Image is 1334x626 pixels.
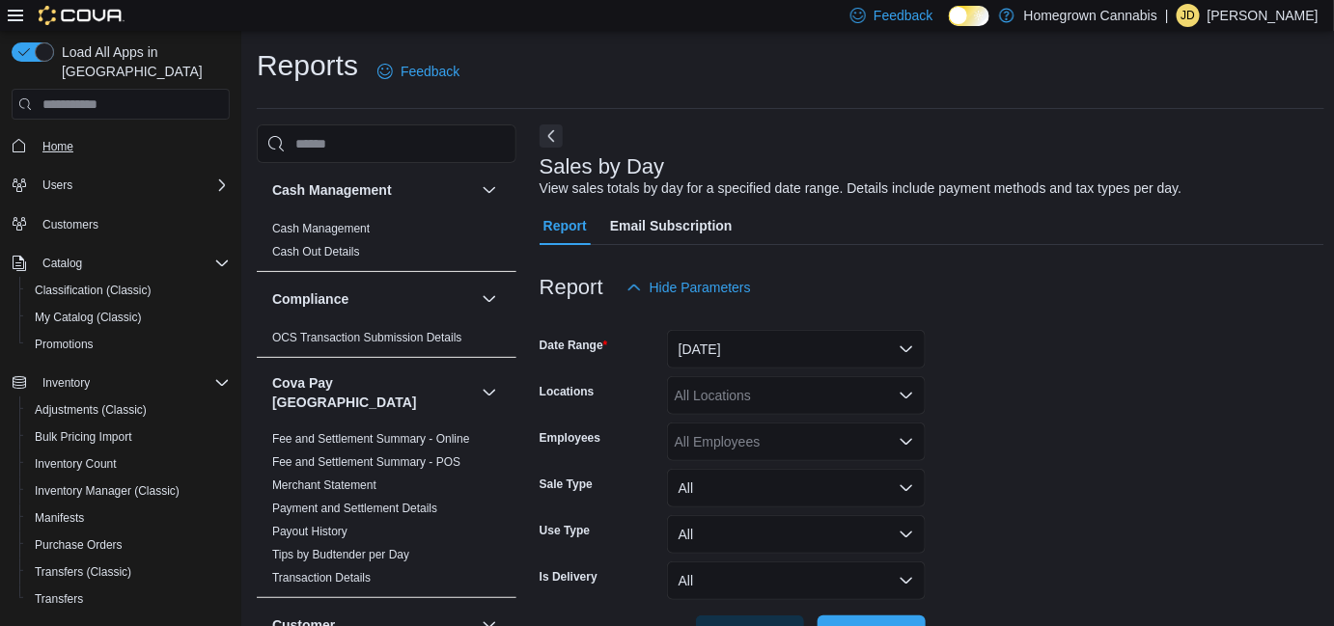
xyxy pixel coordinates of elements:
button: Inventory Count [19,450,237,477]
a: My Catalog (Classic) [27,306,150,329]
span: Customers [42,217,98,232]
button: Promotions [19,331,237,358]
span: Merchant Statement [272,477,376,493]
button: Inventory [35,371,97,395]
span: Classification (Classic) [35,283,152,298]
div: Jordan Denomme [1177,4,1200,27]
div: Cova Pay [GEOGRAPHIC_DATA] [257,427,516,597]
button: [DATE] [667,330,926,368]
span: Tips by Budtender per Day [272,547,409,562]
span: Customers [35,212,230,236]
button: Catalog [35,252,90,275]
label: Locations [540,384,595,399]
button: All [667,515,926,554]
span: Load All Apps in [GEOGRAPHIC_DATA] [54,42,230,81]
span: Feedback [874,6,932,25]
span: Transfers [27,587,230,611]
button: Cova Pay [GEOGRAPHIC_DATA] [478,381,501,404]
span: Dark Mode [949,26,950,27]
a: Classification (Classic) [27,279,159,302]
span: JD [1181,4,1196,27]
button: Users [35,174,80,197]
span: Fee and Settlement Summary - POS [272,454,460,470]
div: Compliance [257,326,516,357]
a: Cash Out Details [272,245,360,259]
span: OCS Transaction Submission Details [272,330,462,345]
button: Purchase Orders [19,531,237,558]
span: Transfers [35,591,83,607]
div: Cash Management [257,217,516,271]
span: Inventory [35,371,230,395]
span: Bulk Pricing Import [27,425,230,449]
span: Purchase Orders [27,533,230,557]
input: Dark Mode [949,6,989,26]
a: Payment and Settlement Details [272,502,437,515]
button: Adjustments (Classic) [19,396,237,423]
label: Date Range [540,338,608,353]
span: Inventory Manager (Classic) [35,483,180,499]
span: Users [42,177,72,193]
p: | [1165,4,1169,27]
span: Users [35,174,230,197]
span: Catalog [35,252,230,275]
a: Manifests [27,506,92,530]
span: Home [42,139,73,154]
span: Classification (Classic) [27,279,230,302]
a: Promotions [27,333,101,356]
a: Payout History [272,525,347,538]
span: Home [35,133,230,157]
span: Inventory Count [27,452,230,476]
button: Inventory [4,369,237,396]
p: Homegrown Cannabis [1024,4,1158,27]
span: Fee and Settlement Summary - Online [272,431,470,447]
a: Transfers [27,587,91,611]
label: Is Delivery [540,569,598,585]
h3: Compliance [272,289,348,309]
a: Purchase Orders [27,533,130,557]
span: Report [543,206,587,245]
span: Manifests [35,510,84,526]
button: All [667,561,926,600]
span: Payment and Settlement Details [272,501,437,516]
span: Hide Parameters [650,278,751,297]
h3: Cash Management [272,180,392,200]
a: Tips by Budtender per Day [272,548,409,561]
span: Transfers (Classic) [35,564,131,580]
button: Bulk Pricing Import [19,423,237,450]
span: Feedback [401,62,459,81]
a: Transaction Details [272,571,371,585]
span: Cash Out Details [272,244,360,259]
div: View sales totals by day for a specified date range. Details include payment methods and tax type... [540,178,1182,199]
a: Customers [35,213,106,236]
a: Fee and Settlement Summary - POS [272,455,460,469]
button: Compliance [272,289,474,309]
span: Inventory Manager (Classic) [27,479,230,503]
a: Inventory Manager (Classic) [27,479,187,503]
button: Cash Management [272,180,474,200]
button: Open list of options [899,434,914,449]
label: Employees [540,430,600,446]
button: Inventory Manager (Classic) [19,477,237,504]
span: My Catalog (Classic) [35,310,142,325]
button: Catalog [4,250,237,277]
span: Promotions [27,333,230,356]
span: Email Subscription [610,206,733,245]
span: Payout History [272,524,347,539]
a: Cash Management [272,222,370,235]
span: Promotions [35,337,94,352]
button: Classification (Classic) [19,277,237,304]
button: Cova Pay [GEOGRAPHIC_DATA] [272,373,474,412]
button: All [667,469,926,507]
a: Bulk Pricing Import [27,425,140,449]
span: Transaction Details [272,570,371,585]
button: Manifests [19,504,237,531]
a: Adjustments (Classic) [27,398,154,422]
button: Transfers (Classic) [19,558,237,585]
a: Inventory Count [27,452,125,476]
a: Feedback [370,52,467,91]
p: [PERSON_NAME] [1208,4,1319,27]
label: Sale Type [540,476,593,492]
span: Bulk Pricing Import [35,429,132,445]
button: Users [4,172,237,199]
